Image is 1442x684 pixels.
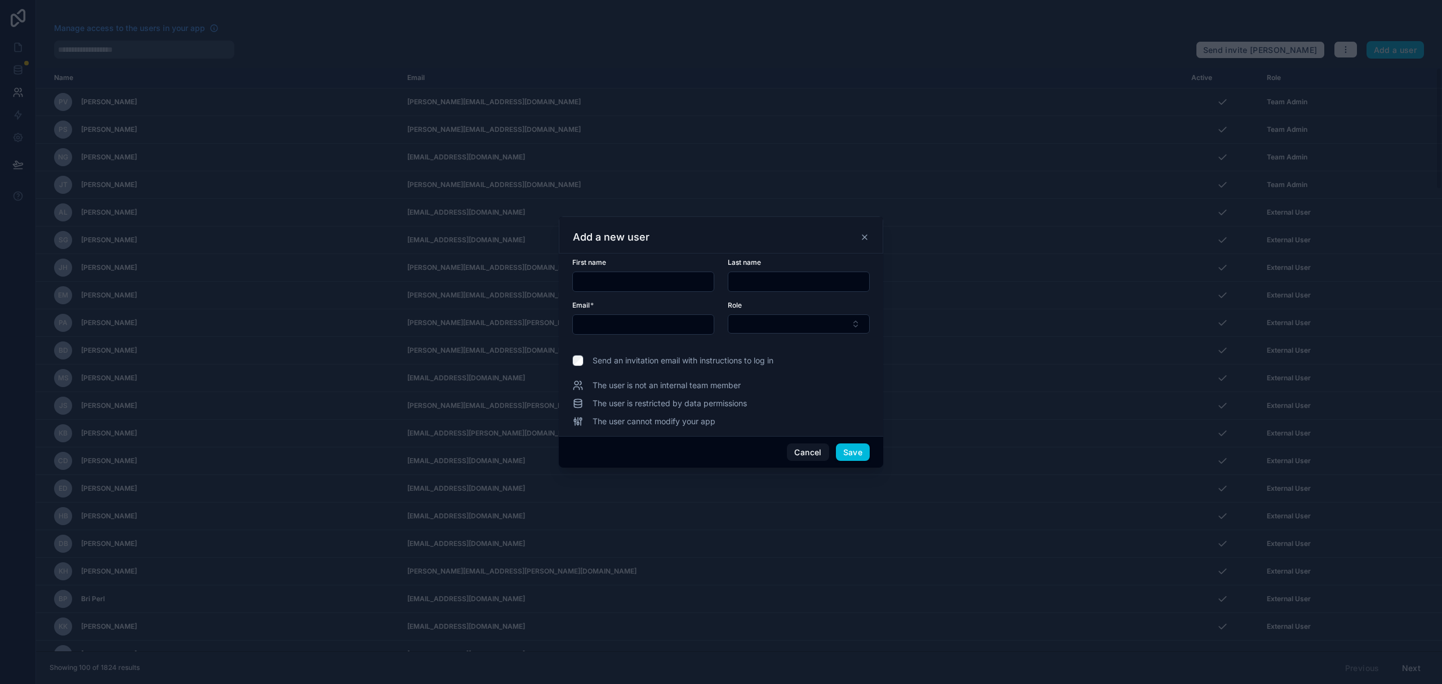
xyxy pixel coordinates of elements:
span: Role [728,301,742,309]
span: Last name [728,258,761,267]
button: Save [836,443,870,461]
span: First name [572,258,606,267]
span: The user is restricted by data permissions [593,398,747,409]
input: Send an invitation email with instructions to log in [572,355,584,366]
span: Send an invitation email with instructions to log in [593,355,773,366]
span: The user is not an internal team member [593,380,741,391]
button: Cancel [787,443,829,461]
span: Email [572,301,590,309]
h3: Add a new user [573,230,649,244]
button: Select Button [728,314,870,334]
span: The user cannot modify your app [593,416,715,427]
